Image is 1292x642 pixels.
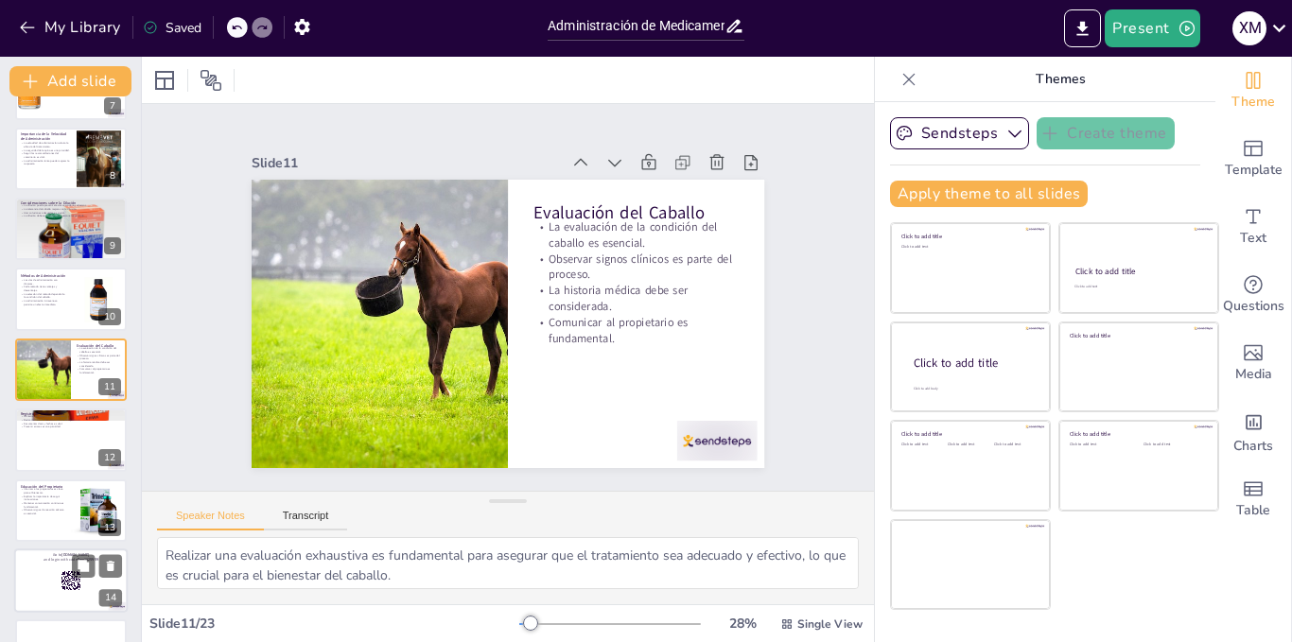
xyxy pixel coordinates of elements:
[200,69,222,92] span: Position
[1215,465,1291,533] div: Add a table
[21,425,121,429] p: Prevenir errores es una prioridad.
[1232,9,1266,47] button: X M
[21,487,65,494] p: Informar a los propietarios es clave para el bienestar.
[21,501,65,508] p: Mantener comunicación continua es fundamental.
[149,615,519,633] div: Slide 11 / 23
[77,347,121,354] p: La evaluación de la condición del caballo es esencial.
[21,411,121,417] p: Registro de Medicamentos
[21,483,65,489] p: Educación del Propietario
[21,204,121,208] p: La dilución puede prevenir efectos secundarios adversos.
[21,422,121,425] p: Documentar dosis y fechas es vital.
[98,308,121,325] div: 10
[21,208,121,212] p: La tolerancia del caballo mejora con la dilución.
[21,200,121,206] p: Consideraciones sobre la Dilución
[21,291,65,298] p: La selección del método depende de la condición del caballo.
[21,285,65,291] p: Cada método tiene ventajas y desventajas.
[541,203,747,249] p: Evaluación del Caballo
[15,479,127,542] div: 13
[890,117,1029,149] button: Sendsteps
[901,245,1037,250] div: Click to add text
[157,510,264,530] button: Speaker Notes
[21,151,71,158] p: Seguir las recomendaciones del veterinario es vital.
[948,442,990,447] div: Click to add text
[77,343,121,349] p: Evaluación del Caballo
[149,65,180,95] div: Layout
[1037,117,1175,149] button: Create theme
[1215,261,1291,329] div: Get real-time input from your audience
[1225,160,1283,181] span: Template
[99,554,122,577] button: Delete Slide
[15,198,127,260] div: 9
[21,141,71,147] p: La velocidad de administración afecta la eficacia del tratamiento.
[720,615,765,633] div: 28 %
[9,66,131,96] button: Add slide
[21,509,65,515] p: Observar signos de reacción adversa es esencial.
[1240,228,1266,249] span: Text
[1215,193,1291,261] div: Add text boxes
[1223,296,1284,317] span: Questions
[20,557,122,563] p: and login with code
[21,415,121,419] p: Mantener un registro es fundamental.
[264,510,348,530] button: Transcript
[1105,9,1199,47] button: Present
[21,278,65,285] p: Las vías de administración son diversas.
[529,317,736,370] p: Comunicar al propietario es fundamental.
[901,430,1037,438] div: Click to add title
[14,12,129,43] button: My Library
[15,268,127,330] div: 10
[104,237,121,254] div: 9
[266,128,574,178] div: Slide 11
[1070,442,1129,447] div: Click to add text
[1231,92,1275,113] span: Theme
[1215,329,1291,397] div: Add images, graphics, shapes or video
[15,128,127,190] div: 8
[1232,11,1266,45] div: X M
[1074,285,1200,289] div: Click to add text
[914,387,1033,391] div: Click to add body
[20,552,122,558] p: Go to
[15,408,127,471] div: 12
[21,215,121,218] p: La dilución debe ser realizada por personal capacitado.
[21,419,121,423] p: Revisar la historia de medicamentos es importante.
[1236,500,1270,521] span: Table
[1075,266,1201,277] div: Click to add title
[104,167,121,184] div: 8
[532,286,739,338] p: La historia médica debe ser considerada.
[21,495,65,501] p: Explicar la importancia de seguir instrucciones.
[15,338,127,401] div: 11
[538,222,745,275] p: La evaluación de la condición del caballo es esencial.
[548,12,725,40] input: Insert title
[104,97,121,114] div: 7
[21,299,65,305] p: La administración intravenosa permite un efecto inmediato.
[77,354,121,360] p: Observar signos clínicos es parte del proceso.
[98,449,121,466] div: 12
[21,211,121,215] p: Usar soluciones adecuadas es crucial.
[14,548,128,613] div: 14
[994,442,1037,447] div: Click to add text
[1070,430,1205,438] div: Click to add title
[797,616,863,632] span: Single View
[1215,125,1291,193] div: Add ready made slides
[21,148,71,152] p: La seguridad del equino es una prioridad.
[21,159,71,165] p: La administración lenta puede mejorar la respuesta.
[72,554,95,577] button: Duplicate Slide
[98,378,121,395] div: 11
[98,519,121,536] div: 13
[914,356,1035,372] div: Click to add title
[77,360,121,367] p: La historia médica debe ser considerada.
[21,272,65,278] p: Métodos de Administración
[1144,442,1203,447] div: Click to add text
[901,442,944,447] div: Click to add text
[535,253,742,306] p: Observar signos clínicos es parte del proceso.
[61,552,89,557] strong: [DOMAIN_NAME]
[77,368,121,374] p: Comunicar al propietario es fundamental.
[924,57,1196,102] p: Themes
[1233,436,1273,457] span: Charts
[901,233,1037,240] div: Click to add title
[1215,397,1291,465] div: Add charts and graphs
[1064,9,1101,47] button: Export to PowerPoint
[1215,57,1291,125] div: Change the overall theme
[21,131,71,142] p: Importancia de la Velocidad de Administración
[890,181,1088,207] button: Apply theme to all slides
[1070,331,1205,338] div: Click to add title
